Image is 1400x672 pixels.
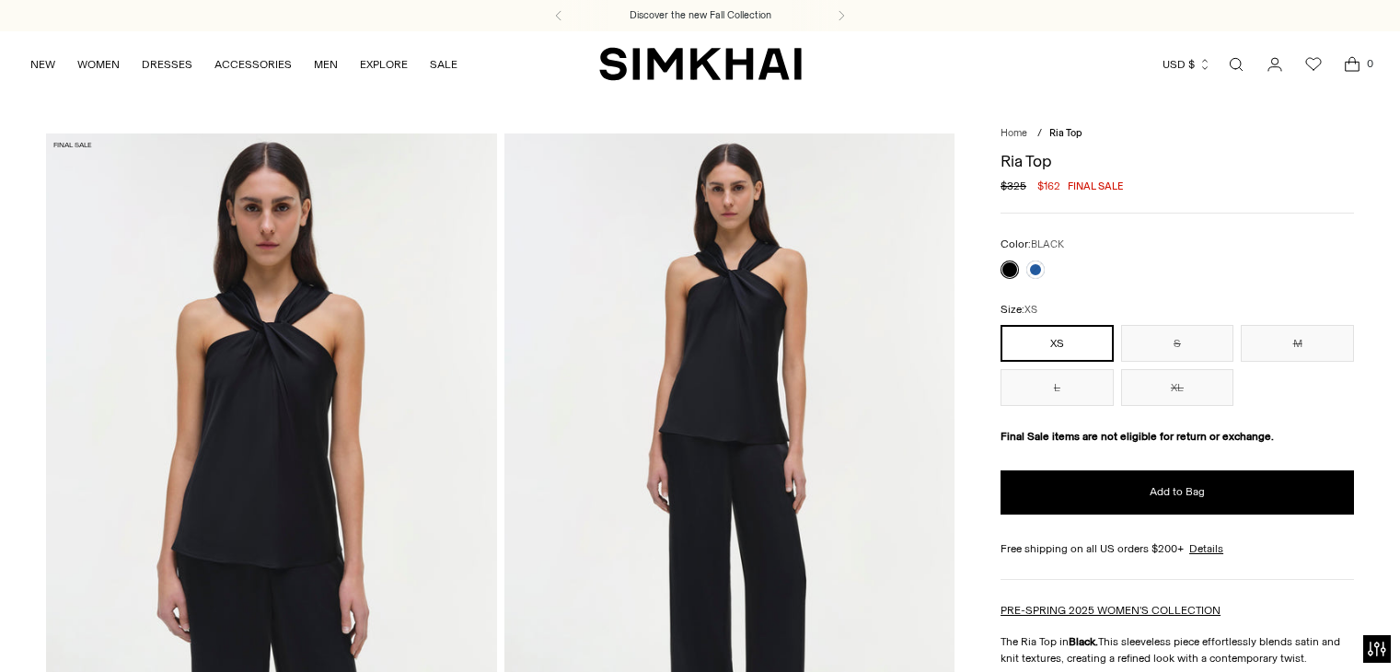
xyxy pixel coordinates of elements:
[1001,236,1064,253] label: Color:
[1001,126,1354,142] nav: breadcrumbs
[630,8,771,23] a: Discover the new Fall Collection
[1031,238,1064,250] span: BLACK
[214,44,292,85] a: ACCESSORIES
[1001,470,1354,515] button: Add to Bag
[1001,369,1114,406] button: L
[1024,304,1037,316] span: XS
[1361,55,1378,72] span: 0
[1001,540,1354,557] div: Free shipping on all US orders $200+
[30,44,55,85] a: NEW
[1037,178,1060,194] span: $162
[1001,178,1026,194] s: $325
[1218,46,1255,83] a: Open search modal
[142,44,192,85] a: DRESSES
[1241,325,1354,362] button: M
[1189,540,1223,557] a: Details
[1256,46,1293,83] a: Go to the account page
[1069,635,1098,648] strong: Black.
[77,44,120,85] a: WOMEN
[1150,484,1205,500] span: Add to Bag
[1121,325,1234,362] button: S
[1001,604,1221,617] a: PRE-SPRING 2025 WOMEN'S COLLECTION
[1163,44,1211,85] button: USD $
[1037,126,1042,142] div: /
[1001,633,1354,666] p: The Ria Top in This sleeveless piece effortlessly blends satin and knit textures, creating a refi...
[1001,325,1114,362] button: XS
[599,46,802,82] a: SIMKHAI
[314,44,338,85] a: MEN
[1001,153,1354,169] h1: Ria Top
[1001,430,1274,443] strong: Final Sale items are not eligible for return or exchange.
[430,44,457,85] a: SALE
[360,44,408,85] a: EXPLORE
[1001,127,1027,139] a: Home
[1121,369,1234,406] button: XL
[1334,46,1371,83] a: Open cart modal
[1049,127,1082,139] span: Ria Top
[1295,46,1332,83] a: Wishlist
[1001,301,1037,319] label: Size:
